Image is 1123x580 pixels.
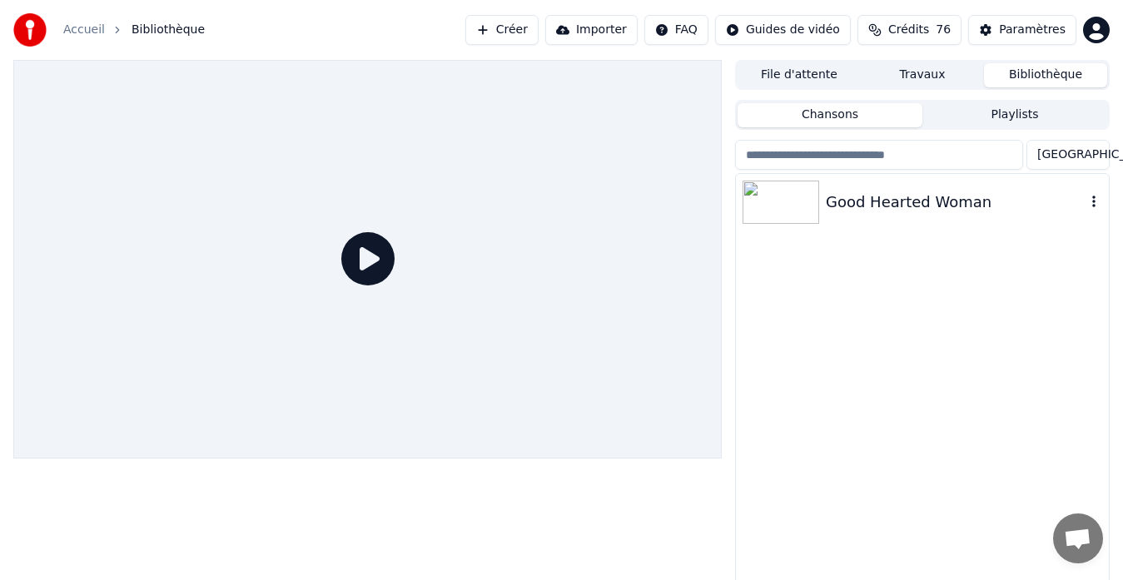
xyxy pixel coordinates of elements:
[63,22,105,38] a: Accueil
[857,15,962,45] button: Crédits76
[715,15,851,45] button: Guides de vidéo
[132,22,205,38] span: Bibliothèque
[861,63,984,87] button: Travaux
[999,22,1066,38] div: Paramètres
[738,103,922,127] button: Chansons
[738,63,861,87] button: File d'attente
[826,191,1086,214] div: Good Hearted Woman
[936,22,951,38] span: 76
[888,22,929,38] span: Crédits
[984,63,1107,87] button: Bibliothèque
[1053,513,1103,563] a: Ouvrir le chat
[922,103,1107,127] button: Playlists
[465,15,539,45] button: Créer
[968,15,1076,45] button: Paramètres
[644,15,708,45] button: FAQ
[13,13,47,47] img: youka
[63,22,205,38] nav: breadcrumb
[545,15,638,45] button: Importer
